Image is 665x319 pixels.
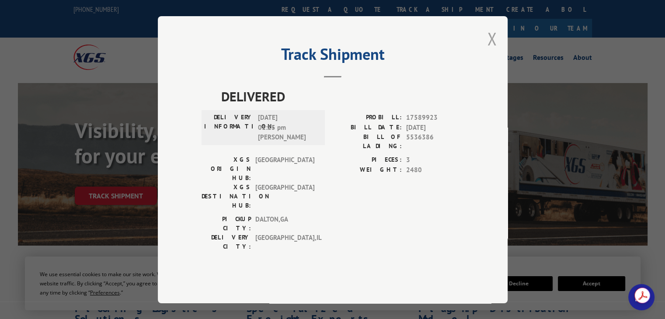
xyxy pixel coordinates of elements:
span: [DATE] [406,122,464,132]
span: 17589923 [406,113,464,123]
label: PIECES: [333,155,402,165]
label: XGS DESTINATION HUB: [202,183,251,210]
label: BILL OF LADING: [333,132,402,151]
label: XGS ORIGIN HUB: [202,155,251,183]
span: [GEOGRAPHIC_DATA] [255,155,314,183]
span: DALTON , GA [255,215,314,233]
label: DELIVERY INFORMATION: [204,113,254,142]
span: 2480 [406,165,464,175]
h2: Track Shipment [202,48,464,65]
span: [GEOGRAPHIC_DATA] [255,183,314,210]
label: PICKUP CITY: [202,215,251,233]
label: WEIGHT: [333,165,402,175]
span: [GEOGRAPHIC_DATA] , IL [255,233,314,251]
span: 3 [406,155,464,165]
div: Open chat [628,284,655,310]
label: DELIVERY CITY: [202,233,251,251]
span: DELIVERED [221,87,464,106]
span: 5536386 [406,132,464,151]
button: Close modal [487,27,497,50]
span: [DATE] 01:25 pm [PERSON_NAME] [258,113,317,142]
label: BILL DATE: [333,122,402,132]
label: PROBILL: [333,113,402,123]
